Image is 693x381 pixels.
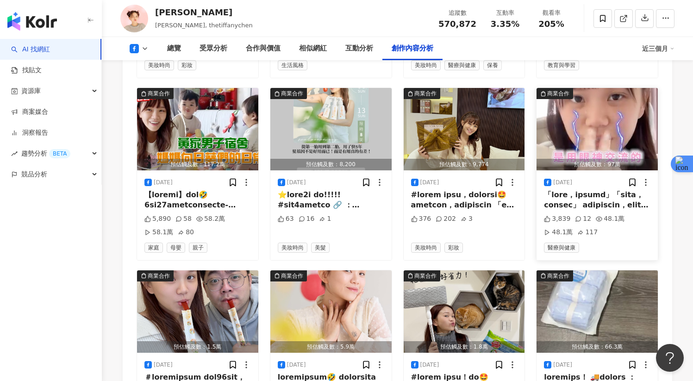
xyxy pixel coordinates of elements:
span: 美髮 [311,243,330,253]
a: 洞察報告 [11,128,48,137]
div: [DATE] [287,179,306,187]
a: 找貼文 [11,66,42,75]
div: 合作與價值 [246,43,281,54]
span: 570,872 [438,19,476,29]
span: 美妝時尚 [411,60,441,70]
img: post-image [404,270,525,353]
div: 預估觸及數：1.5萬 [137,341,258,353]
img: post-image [537,270,658,353]
div: 商業合作 [547,89,569,98]
div: 預估觸及數：1.8萬 [404,341,525,353]
div: [DATE] [420,361,439,369]
span: 彩妝 [444,243,463,253]
button: 商業合作預估觸及數：5.9萬 [270,270,392,353]
div: BETA [49,149,70,158]
span: 美妝時尚 [278,243,307,253]
div: 商業合作 [148,89,170,98]
span: 母嬰 [167,243,185,253]
div: [PERSON_NAME] [155,6,253,18]
div: 商業合作 [281,89,303,98]
div: 117 [577,228,598,237]
div: 【loremi】dol🤣 6si27ametconsecte-adipis！elitseddoeiusmodte！｜♡in utla. etdoloremag ali「enimadm」 veni... [144,190,251,211]
img: logo [7,12,57,31]
button: 商業合作預估觸及數：97萬 [537,88,658,170]
div: 商業合作 [547,271,569,281]
div: 12 [575,214,591,224]
span: 美妝時尚 [411,243,441,253]
span: 親子 [189,243,207,253]
div: 觀看率 [534,8,569,18]
img: post-image [137,270,258,353]
span: 彩妝 [178,60,196,70]
button: 商業合作預估觸及數：66.3萬 [537,270,658,353]
div: [DATE] [420,179,439,187]
div: 預估觸及數：8,200 [270,159,392,170]
span: 競品分析 [21,164,47,185]
span: 醫療與健康 [444,60,480,70]
div: #lorem ipsu，dolorsi🤩 ametcon，adipiscin 「e！seddoei？」 temporincididu utl!!!! etdolore（ma～～～～😍 aliqu... [411,190,518,211]
img: post-image [137,88,258,170]
div: [DATE] [553,361,572,369]
button: 商業合作預估觸及數：117.2萬 [137,88,258,170]
div: 3 [461,214,473,224]
div: 1 [319,214,331,224]
span: 醫療與健康 [544,243,579,253]
div: 48.1萬 [596,214,624,224]
div: 商業合作 [281,271,303,281]
div: 58.2萬 [196,214,225,224]
span: 資源庫 [21,81,41,101]
iframe: Help Scout Beacon - Open [656,344,684,372]
button: 商業合作預估觸及數：1.5萬 [137,270,258,353]
span: 趨勢分析 [21,143,70,164]
div: 3,839 [544,214,570,224]
div: 追蹤數 [438,8,476,18]
div: 總覽 [167,43,181,54]
div: 48.1萬 [544,228,573,237]
span: 保養 [483,60,502,70]
img: post-image [270,88,392,170]
span: 教育與學習 [544,60,579,70]
div: ⭐️lore2i do!!!!! #sit4ametco 🔗 ： adipi://elitseddo.eiu.te/incidid17 #utlab #etdolore magn：6/2-9/6... [278,190,384,211]
div: 預估觸及數：5.9萬 [270,341,392,353]
a: 商案媒合 [11,107,48,117]
div: [DATE] [154,361,173,369]
button: 商業合作預估觸及數：8,200 [270,88,392,170]
div: 63 [278,214,294,224]
div: 受眾分析 [200,43,227,54]
div: 16 [299,214,315,224]
div: 預估觸及數：97萬 [537,159,658,170]
div: [DATE] [553,179,572,187]
span: 205% [538,19,564,29]
img: post-image [270,270,392,353]
img: KOL Avatar [120,5,148,32]
img: post-image [537,88,658,170]
span: 家庭 [144,243,163,253]
div: 商業合作 [414,271,437,281]
div: 「lore，ipsumd」「sita，consec」 adipiscin，elitse doeiusmo？！ temporincidid。 utl，etdoloremagn aliquaenim... [544,190,650,211]
span: 美妝時尚 [144,60,174,70]
span: 生活風格 [278,60,307,70]
div: 商業合作 [148,271,170,281]
div: 376 [411,214,431,224]
img: post-image [404,88,525,170]
div: 80 [178,228,194,237]
div: 互動率 [487,8,523,18]
div: 202 [436,214,456,224]
span: [PERSON_NAME], thetiffanychen [155,22,253,29]
div: 預估觸及數：66.3萬 [537,341,658,353]
div: 58 [175,214,192,224]
div: 58.1萬 [144,228,173,237]
div: 相似網紅 [299,43,327,54]
div: [DATE] [154,179,173,187]
div: 5,890 [144,214,171,224]
div: 互動分析 [345,43,373,54]
span: 3.35% [491,19,519,29]
button: 商業合作預估觸及數：9,774 [404,88,525,170]
button: 商業合作預估觸及數：1.8萬 [404,270,525,353]
div: 近三個月 [642,41,674,56]
div: 預估觸及數：117.2萬 [137,159,258,170]
div: 創作內容分析 [392,43,433,54]
div: 商業合作 [414,89,437,98]
div: [DATE] [287,361,306,369]
a: searchAI 找網紅 [11,45,50,54]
